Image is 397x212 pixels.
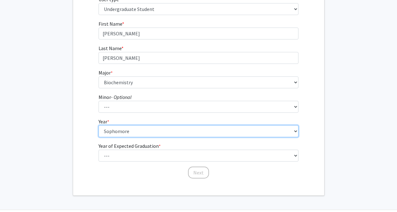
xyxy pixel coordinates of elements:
[99,93,131,101] label: Minor
[188,167,209,178] button: Next
[99,142,161,150] label: Year of Expected Graduation
[99,45,121,51] span: Last Name
[99,21,122,27] span: First Name
[5,184,27,207] iframe: Chat
[111,94,131,100] i: - Optional
[99,69,113,76] label: Major
[99,118,109,125] label: Year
